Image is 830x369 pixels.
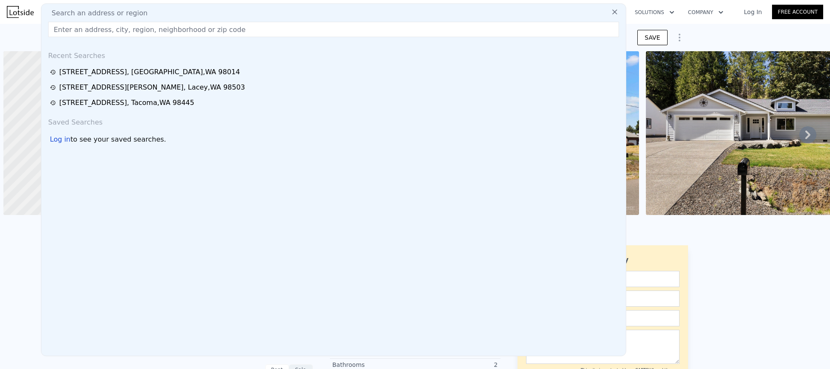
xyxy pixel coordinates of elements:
[48,22,619,37] input: Enter an address, city, region, neighborhood or zip code
[70,134,166,145] span: to see your saved searches.
[45,110,622,131] div: Saved Searches
[59,98,194,108] div: [STREET_ADDRESS] , Tacoma , WA 98445
[415,360,498,369] div: 2
[50,67,620,77] a: [STREET_ADDRESS], [GEOGRAPHIC_DATA],WA 98014
[45,44,622,64] div: Recent Searches
[59,82,245,93] div: [STREET_ADDRESS][PERSON_NAME] , Lacey , WA 98503
[333,360,415,369] div: Bathrooms
[45,8,147,18] span: Search an address or region
[50,98,620,108] a: [STREET_ADDRESS], Tacoma,WA 98445
[50,134,70,145] div: Log in
[59,67,240,77] div: [STREET_ADDRESS] , [GEOGRAPHIC_DATA] , WA 98014
[772,5,823,19] a: Free Account
[681,5,730,20] button: Company
[637,30,667,45] button: SAVE
[671,29,688,46] button: Show Options
[50,82,620,93] a: [STREET_ADDRESS][PERSON_NAME], Lacey,WA 98503
[734,8,772,16] a: Log In
[628,5,681,20] button: Solutions
[7,6,34,18] img: Lotside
